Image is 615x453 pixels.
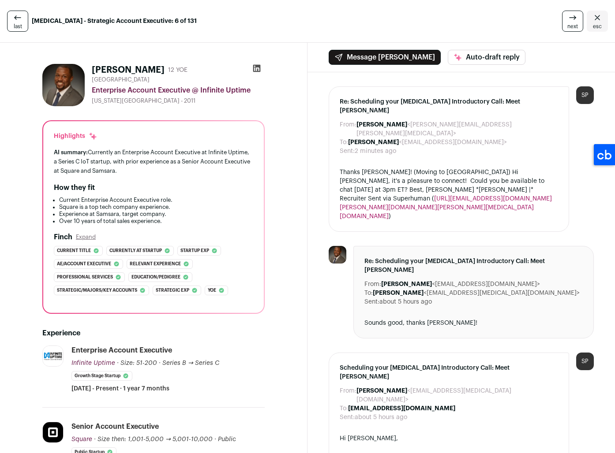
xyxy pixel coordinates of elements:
dd: <[PERSON_NAME][EMAIL_ADDRESS][PERSON_NAME][MEDICAL_DATA]> [356,120,558,138]
a: last [7,11,28,32]
span: Yoe [208,286,216,295]
dt: To: [340,404,348,413]
span: Scheduling your [MEDICAL_DATA] Introductory Call: Meet [PERSON_NAME] [340,364,558,381]
div: SP [576,353,594,370]
div: Highlights [54,132,97,141]
span: Professional services [57,273,113,282]
span: esc [593,23,602,30]
dd: about 5 hours ago [355,413,407,422]
span: · Size: 51-200 [117,360,157,366]
li: Experience at Samsara, target company. [59,211,253,218]
li: Square is a top tech company experience. [59,204,253,211]
span: Ae/account executive [57,260,111,268]
span: [DATE] - Present · 1 year 7 months [71,384,169,393]
span: · Size then: 1,001-5,000 → 5,001-10,000 [94,436,213,442]
a: [URL][EMAIL_ADDRESS][DOMAIN_NAME][PERSON_NAME][DOMAIN_NAME][PERSON_NAME][MEDICAL_DATA][DOMAIN_NAME] [340,196,552,219]
b: [PERSON_NAME] [348,139,399,145]
span: Relevant experience [130,260,181,268]
div: Enterprise Account Executive @ Infinite Uptime [92,85,265,96]
b: [PERSON_NAME] [356,122,407,128]
span: Strategic/majors/key accounts [57,286,137,295]
img: d161dd41b6450e2d82c48920b184502b452b132bf7dd61cea461fc33a6d01c02.jpg [43,422,63,442]
h2: Experience [42,328,265,338]
li: Over 10 years of total sales experience. [59,218,253,225]
b: [PERSON_NAME] [373,290,424,296]
span: Education/pedigree [131,273,180,282]
span: Infinite Uptime [71,360,115,366]
h2: Finch [54,232,72,242]
div: [US_STATE][GEOGRAPHIC_DATA] - 2011 [92,97,265,104]
span: Current title [57,246,91,255]
dd: <[EMAIL_ADDRESS][DOMAIN_NAME]> [348,138,507,147]
span: Re: Scheduling your [MEDICAL_DATA] Introductory Call: Meet [PERSON_NAME] [364,257,583,275]
h1: [PERSON_NAME] [92,64,165,76]
b: [PERSON_NAME] [356,388,407,394]
span: · [214,435,216,444]
dt: To: [340,138,348,147]
span: Series B → Series C [162,360,219,366]
span: next [567,23,578,30]
div: Senior Account Executive [71,422,159,431]
button: Message [PERSON_NAME] [329,50,441,65]
div: 12 YOE [168,66,187,74]
div: Sounds good, thanks [PERSON_NAME]! [364,319,583,327]
img: e3a849132d8a1ac953b47d174830a15ad856866d32ef61657783f12c7368beb3 [42,64,85,106]
span: Square [71,436,92,442]
span: Currently at startup [109,246,162,255]
li: Current Enterprise Account Executive role. [59,197,253,204]
dt: From: [340,386,356,404]
span: AI summary: [54,149,88,155]
img: 0ba098de1078e56b20552446495ddaf8479b397deef9f67b7e75307282bd4f9b.jpg [43,346,63,366]
button: Auto-draft reply [448,50,525,65]
dt: Sent: [364,297,379,306]
span: Public [218,436,236,442]
span: Startup exp [180,246,209,255]
a: Close [587,11,608,32]
div: SP [576,86,594,104]
dd: <[EMAIL_ADDRESS][DOMAIN_NAME]> [381,280,540,289]
strong: [MEDICAL_DATA] - Strategic Account Executive: 6 of 131 [32,17,197,26]
span: Re: Scheduling your [MEDICAL_DATA] Introductory Call: Meet [PERSON_NAME] [340,97,558,115]
dd: <[EMAIL_ADDRESS][MEDICAL_DATA][DOMAIN_NAME]> [373,289,580,297]
span: Strategic exp [156,286,189,295]
dt: Sent: [340,413,355,422]
span: [GEOGRAPHIC_DATA] [92,76,150,83]
div: Hi [PERSON_NAME], [340,434,558,443]
div: Currently an Enterprise Account Executive at Infinite Uptime, a Series C IoT startup, with prior ... [54,148,253,175]
dt: From: [364,280,381,289]
b: [EMAIL_ADDRESS][DOMAIN_NAME] [348,405,455,412]
div: Thanks [PERSON_NAME]! (Moving to [GEOGRAPHIC_DATA]) Hi [PERSON_NAME], it's a pleasure to connect!... [340,168,558,221]
span: last [14,23,22,30]
li: Growth Stage Startup [71,371,132,381]
b: [PERSON_NAME] [381,281,432,287]
dd: 2 minutes ago [355,147,396,156]
div: Enterprise Account Executive [71,345,172,355]
dt: Sent: [340,147,355,156]
span: · [159,359,161,368]
dt: From: [340,120,356,138]
button: Expand [76,234,96,241]
h2: How they fit [54,182,95,193]
img: e3a849132d8a1ac953b47d174830a15ad856866d32ef61657783f12c7368beb3 [329,246,346,264]
dd: about 5 hours ago [379,297,432,306]
dt: To: [364,289,373,297]
a: next [562,11,583,32]
dd: <[EMAIL_ADDRESS][MEDICAL_DATA][DOMAIN_NAME]> [356,386,558,404]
